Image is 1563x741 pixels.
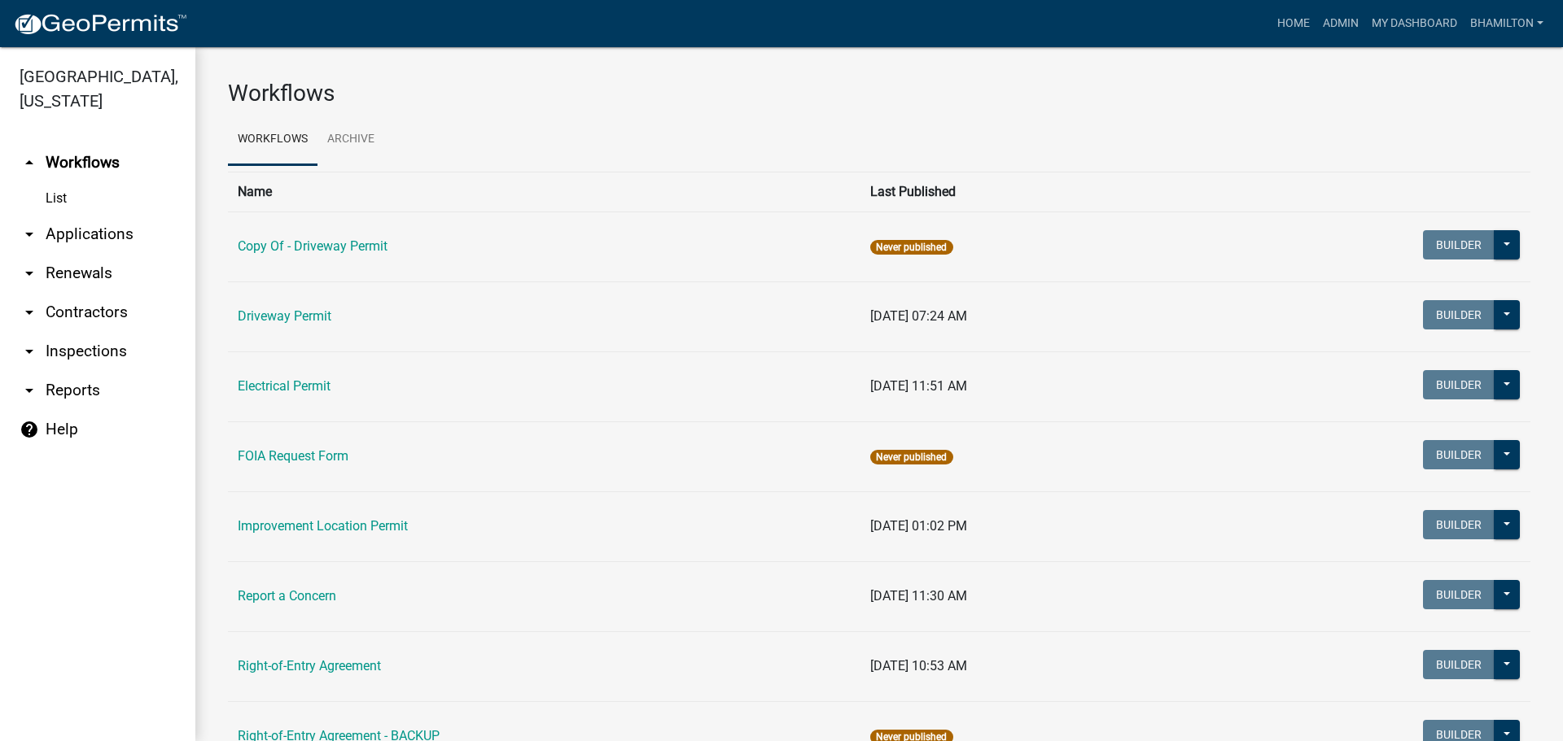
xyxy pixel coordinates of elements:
[317,114,384,166] a: Archive
[860,172,1193,211] th: Last Published
[1423,300,1495,329] button: Builder
[20,153,39,172] i: arrow_drop_up
[1423,230,1495,259] button: Builder
[870,240,952,255] span: Never published
[1423,580,1495,609] button: Builder
[1423,370,1495,399] button: Builder
[870,658,967,673] span: [DATE] 10:53 AM
[228,114,317,166] a: Workflows
[238,658,381,673] a: Right-of-Entry Agreement
[20,264,39,283] i: arrow_drop_down
[228,80,1530,107] h3: Workflows
[20,420,39,439] i: help
[20,303,39,322] i: arrow_drop_down
[1365,8,1464,39] a: My Dashboard
[20,342,39,361] i: arrow_drop_down
[870,450,952,464] span: Never published
[238,448,348,464] a: FOIA Request Form
[1316,8,1365,39] a: Admin
[238,518,408,534] a: Improvement Location Permit
[238,308,331,324] a: Driveway Permit
[870,588,967,604] span: [DATE] 11:30 AM
[1464,8,1550,39] a: bhamilton
[238,378,331,394] a: Electrical Permit
[870,308,967,324] span: [DATE] 07:24 AM
[228,172,860,211] th: Name
[20,381,39,400] i: arrow_drop_down
[1423,440,1495,469] button: Builder
[1271,8,1316,39] a: Home
[1423,650,1495,679] button: Builder
[20,224,39,244] i: arrow_drop_down
[870,518,967,534] span: [DATE] 01:02 PM
[238,238,387,254] a: Copy Of - Driveway Permit
[1423,510,1495,539] button: Builder
[238,588,336,604] a: Report a Concern
[870,378,967,394] span: [DATE] 11:51 AM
